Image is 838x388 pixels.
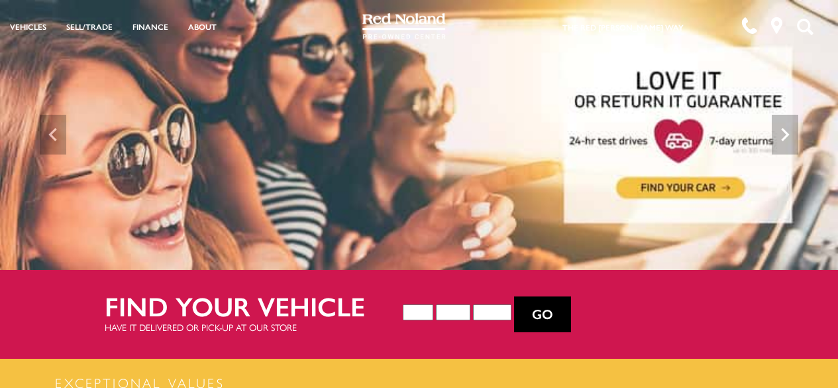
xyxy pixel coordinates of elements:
select: Vehicle Make [436,304,470,320]
div: Previous [40,115,66,155]
a: Red Noland Pre-Owned [362,18,446,31]
select: Vehicle Model [473,304,511,320]
button: Go [514,296,571,332]
img: Red Noland Pre-Owned [362,13,446,40]
h2: Find your vehicle [105,291,403,320]
button: Open the search field [792,1,818,52]
select: Vehicle Year [403,304,433,320]
div: Next [772,115,798,155]
a: The Red [PERSON_NAME] Way [562,21,684,33]
p: Have it delivered or pick-up at our store [105,320,403,334]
